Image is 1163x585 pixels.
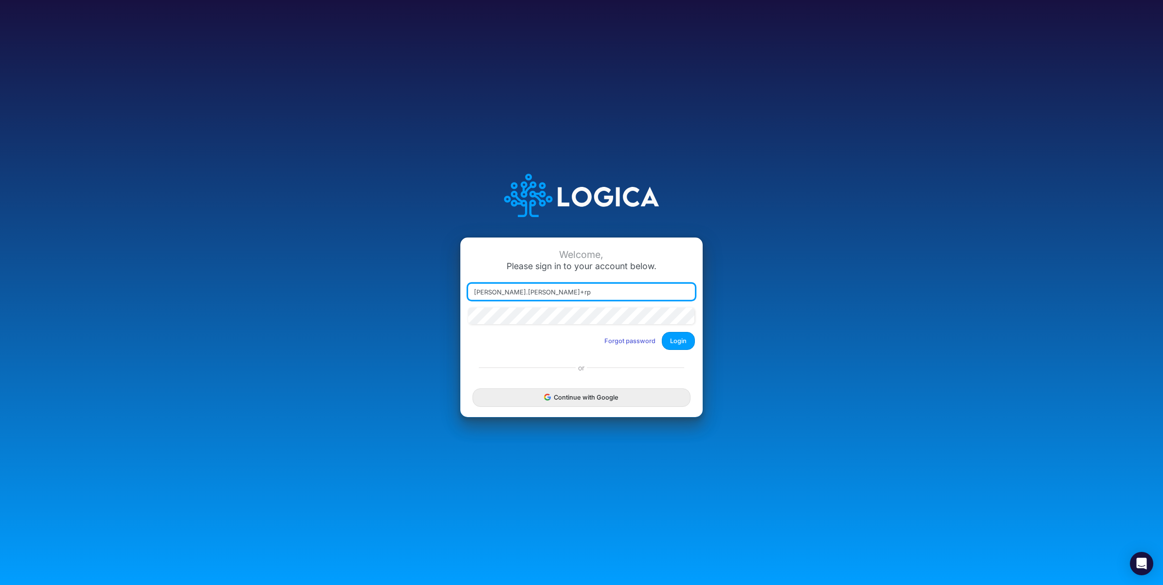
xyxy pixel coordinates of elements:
button: Continue with Google [472,388,691,406]
span: Please sign in to your account below. [507,261,656,271]
button: Login [662,332,695,350]
div: Welcome, [468,249,695,260]
button: Forgot password [598,333,662,349]
input: Email [468,284,695,300]
div: Open Intercom Messenger [1130,552,1153,575]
